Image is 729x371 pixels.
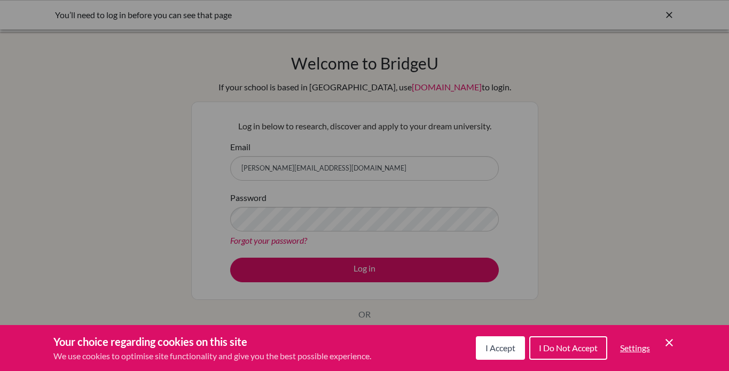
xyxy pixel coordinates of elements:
[53,350,371,362] p: We use cookies to optimise site functionality and give you the best possible experience.
[476,336,525,360] button: I Accept
[612,337,659,359] button: Settings
[53,334,371,350] h3: Your choice regarding cookies on this site
[539,343,598,353] span: I Do Not Accept
[529,336,607,360] button: I Do Not Accept
[620,343,650,353] span: Settings
[663,336,676,349] button: Save and close
[485,343,515,353] span: I Accept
